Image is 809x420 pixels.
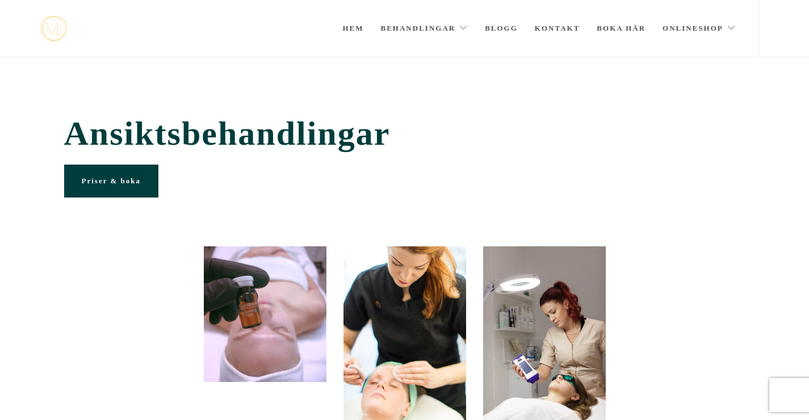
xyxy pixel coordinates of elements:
[64,114,745,153] span: Ansiktsbehandlingar
[64,165,158,198] a: Priser & boka
[40,16,67,41] a: mjstudio mjstudio mjstudio
[204,246,326,382] img: 20200316_113429315_iOS
[40,16,67,41] img: mjstudio
[82,177,141,185] span: Priser & boka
